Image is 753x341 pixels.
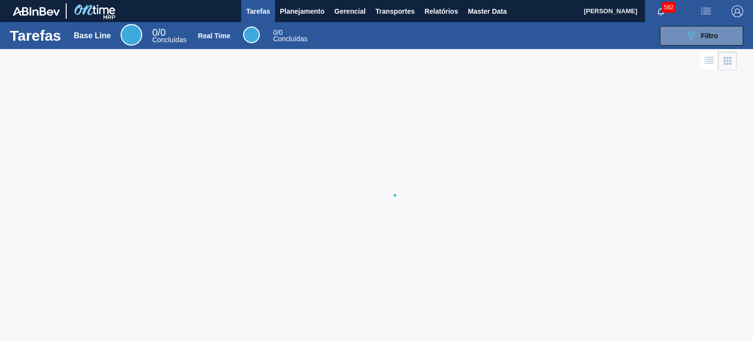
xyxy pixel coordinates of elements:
div: Real Time [273,29,307,42]
span: / 0 [152,27,166,38]
span: Master Data [468,5,506,17]
span: 582 [662,2,676,13]
span: Filtro [701,32,718,40]
button: Notificações [645,4,677,18]
button: Filtro [660,26,743,46]
span: Relatórios [425,5,458,17]
span: Tarefas [246,5,270,17]
span: Concluídas [152,36,186,44]
div: Real Time [198,32,230,40]
div: Base Line [74,31,111,40]
span: / 0 [273,28,282,36]
img: userActions [700,5,712,17]
span: Planejamento [280,5,325,17]
span: 0 [273,28,277,36]
span: 0 [152,27,157,38]
div: Real Time [243,26,260,43]
span: Transportes [376,5,415,17]
span: Gerencial [334,5,366,17]
h1: Tarefas [10,30,61,41]
img: Logout [731,5,743,17]
div: Base Line [152,28,186,43]
span: Concluídas [273,35,307,43]
div: Base Line [121,24,142,46]
img: TNhmsLtSVTkK8tSr43FrP2fwEKptu5GPRR3wAAAABJRU5ErkJggg== [13,7,60,16]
